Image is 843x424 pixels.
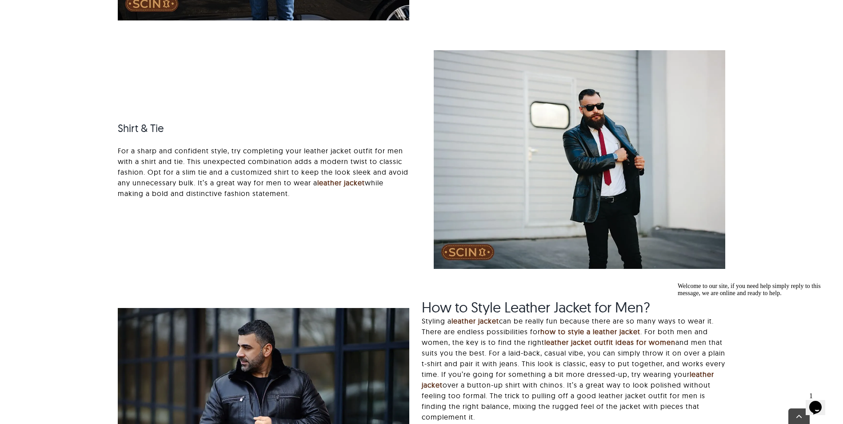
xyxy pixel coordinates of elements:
[540,327,640,336] a: how to style a leather jacket
[4,4,164,18] div: Welcome to our site, if you need help simply reply to this message, we are online and ready to help.
[422,298,650,316] span: How to Style Leather Jacket for Men?
[118,145,409,199] p: For a sharp and confident style, try completing your leather jacket outfit for men with a shirt a...
[434,50,725,269] img: Shirt & Tie
[806,388,834,415] iframe: chat widget
[317,178,365,187] a: leather jacket
[422,316,725,422] p: Styling a can be really fun because there are so many ways to wear it. There are endless possibil...
[451,316,499,325] a: leather jacket
[118,122,409,135] h3: Shirt & Tie
[4,4,147,17] span: Welcome to our site, if you need help simply reply to this message, we are online and ready to help.
[544,338,675,347] a: leather jacket outfit ideas for women
[674,279,834,384] iframe: chat widget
